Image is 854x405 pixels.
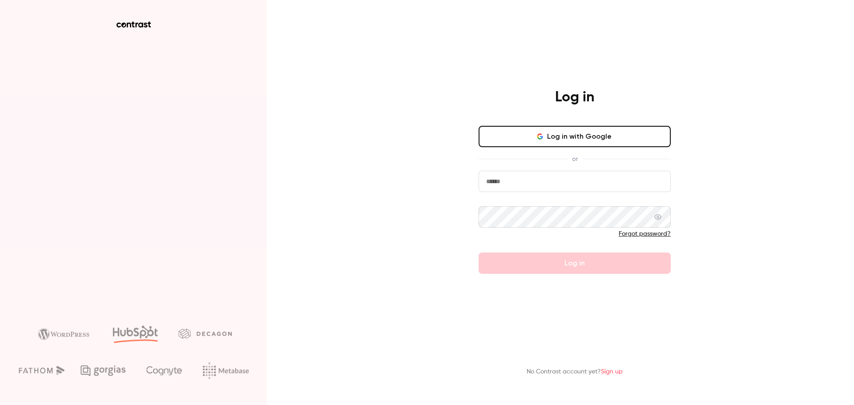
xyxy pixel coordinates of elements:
[555,88,594,106] h4: Log in
[601,369,623,375] a: Sign up
[527,367,623,377] p: No Contrast account yet?
[479,126,671,147] button: Log in with Google
[178,329,232,338] img: decagon
[619,231,671,237] a: Forgot password?
[568,154,582,164] span: or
